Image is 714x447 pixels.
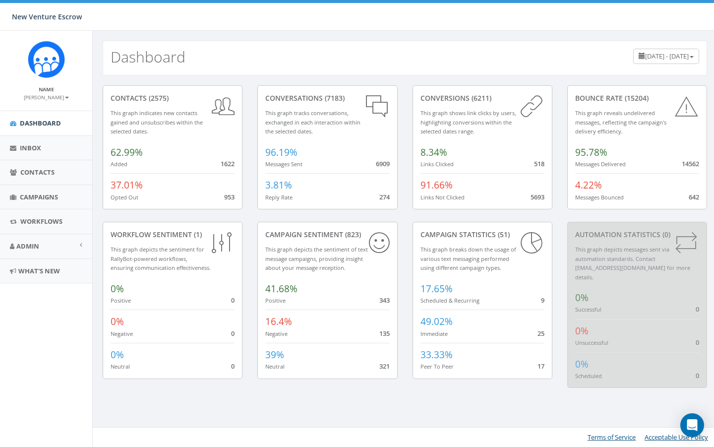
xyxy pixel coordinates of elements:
[420,146,447,159] span: 8.34%
[575,324,589,337] span: 0%
[696,305,699,314] span: 0
[24,92,69,101] a: [PERSON_NAME]
[420,179,453,192] span: 91.66%
[16,242,39,251] span: Admin
[231,329,235,338] span: 0
[231,296,235,305] span: 0
[221,159,235,168] span: 1622
[660,230,670,239] span: (0)
[111,246,211,271] small: This graph depicts the sentiment for RallyBot-powered workflows, ensuring communication effective...
[111,315,124,328] span: 0%
[343,230,361,239] span: (823)
[575,193,624,201] small: Messages Bounced
[682,159,699,168] span: 14562
[323,93,345,103] span: (7183)
[645,433,708,442] a: Acceptable Use Policy
[111,330,133,337] small: Negative
[575,109,666,135] small: This graph reveals undelivered messages, reflecting the campaign's delivery efficiency.
[265,179,292,192] span: 3.81%
[265,246,368,271] small: This graph depicts the sentiment of text message campaigns, providing insight about your message ...
[420,297,479,304] small: Scheduled & Recurring
[111,363,130,370] small: Neutral
[696,371,699,380] span: 0
[265,363,285,370] small: Neutral
[534,159,544,168] span: 518
[379,329,390,338] span: 135
[111,348,124,361] span: 0%
[623,93,649,103] span: (15204)
[265,230,389,240] div: Campaign Sentiment
[111,160,127,168] small: Added
[111,297,131,304] small: Positive
[20,168,55,177] span: Contacts
[680,413,704,437] div: Open Intercom Messenger
[379,296,390,305] span: 343
[420,160,454,168] small: Links Clicked
[20,217,62,226] span: Workflows
[537,362,544,371] span: 17
[379,192,390,201] span: 274
[192,230,202,239] span: (1)
[496,230,510,239] span: (51)
[111,282,124,295] span: 0%
[420,93,544,103] div: conversions
[265,297,286,304] small: Positive
[265,282,297,295] span: 41.68%
[20,143,41,152] span: Inbox
[265,160,302,168] small: Messages Sent
[379,362,390,371] span: 321
[265,330,288,337] small: Negative
[420,109,516,135] small: This graph shows link clicks by users, highlighting conversions within the selected dates range.
[20,192,58,201] span: Campaigns
[420,193,465,201] small: Links Not Clicked
[575,160,626,168] small: Messages Delivered
[111,146,143,159] span: 62.99%
[689,192,699,201] span: 642
[111,49,185,65] h2: Dashboard
[12,12,82,21] span: New Venture Escrow
[537,329,544,338] span: 25
[265,348,284,361] span: 39%
[575,291,589,304] span: 0%
[575,372,602,380] small: Scheduled
[20,119,61,128] span: Dashboard
[265,146,297,159] span: 96.19%
[531,192,544,201] span: 5693
[575,179,602,192] span: 4.22%
[575,230,699,240] div: Automation Statistics
[147,93,169,103] span: (2575)
[575,306,601,313] small: Successful
[111,109,203,135] small: This graph indicates new contacts gained and unsubscribes within the selected dates.
[24,94,69,101] small: [PERSON_NAME]
[111,179,143,192] span: 37.01%
[18,266,60,275] span: What's New
[265,193,293,201] small: Reply Rate
[420,282,453,295] span: 17.65%
[420,363,454,370] small: Peer To Peer
[376,159,390,168] span: 6909
[265,109,360,135] small: This graph tracks conversations, exchanged in each interaction within the selected dates.
[39,86,54,93] small: Name
[470,93,491,103] span: (6211)
[111,93,235,103] div: contacts
[420,315,453,328] span: 49.02%
[28,41,65,78] img: Rally_Corp_Icon_1.png
[645,52,689,61] span: [DATE] - [DATE]
[420,348,453,361] span: 33.33%
[575,358,589,371] span: 0%
[541,296,544,305] span: 9
[265,93,389,103] div: conversations
[111,193,138,201] small: Opted Out
[575,246,690,281] small: This graph depicts messages sent via automation standards. Contact [EMAIL_ADDRESS][DOMAIN_NAME] f...
[575,93,699,103] div: Bounce Rate
[575,339,608,346] small: Unsuccessful
[420,230,544,240] div: Campaign Statistics
[588,433,636,442] a: Terms of Service
[231,362,235,371] span: 0
[696,338,699,347] span: 0
[420,246,516,271] small: This graph breaks down the usage of various text messaging performed using different campaign types.
[575,146,607,159] span: 95.78%
[224,192,235,201] span: 953
[420,330,448,337] small: Immediate
[265,315,292,328] span: 16.4%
